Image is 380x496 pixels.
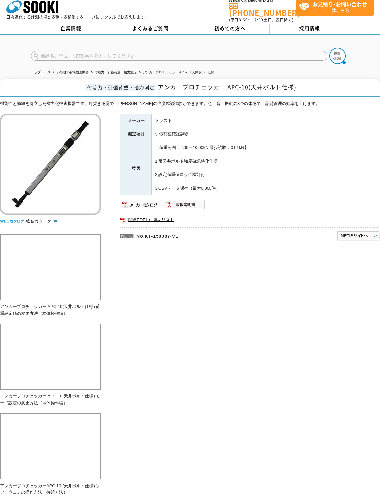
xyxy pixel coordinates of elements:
[337,231,380,241] img: NETISサイトへ
[152,114,380,127] td: トラスト
[85,84,156,91] span: 付着力・引張荷重・軸力測定
[239,17,248,23] span: 8:50
[110,24,190,34] a: よくあるご質問
[31,24,110,34] a: 企業情報
[229,3,296,16] a: [PHONE_NUMBER]
[190,24,270,34] a: 初めての方へ
[120,227,274,243] p: No.KT-150087-VE
[120,199,163,210] img: メーカーカタログ
[31,51,327,61] input: 商品名、型式、NETIS番号を入力してください
[120,216,380,224] a: 関連PDF1 付属品リスト
[329,48,346,64] img: btn_search.png
[252,17,263,23] span: 17:30
[214,25,246,32] span: 初めての方へ
[229,17,293,23] span: (平日 ～ 土日、祝日除く)
[158,83,296,91] span: アンカープロチェッカー APC-10(天井ボルト仕様)
[120,127,152,141] th: 測定項目
[163,199,205,210] img: 取扱説明書
[31,70,50,74] a: トップページ
[138,69,215,76] li: アンカープロチェッカー APC-10(天井ボルト仕様)
[26,219,58,223] a: 総合カタログ
[56,70,89,74] a: その他非破壊検査機器
[95,70,137,74] a: 付着力・引張荷重・軸力測定
[270,24,349,34] a: 採用情報
[152,127,380,141] td: 引張荷重確認試験
[6,15,149,19] p: 日々進化する計測技術と多種・多様化するニーズにレンタルでお応えします。
[120,141,152,195] th: 特長
[120,204,163,208] a: メーカーカタログ
[152,141,380,195] td: 【荷重範囲：2.00～10.00kN 最少読取：0.01kN】 1.吊天井ボルト強度確認特化仕様 2.設定荷重値ロック機能付 3.CSVデータ保存（最大6,000件）
[120,114,152,127] th: メーカー
[163,204,205,208] a: 取扱説明書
